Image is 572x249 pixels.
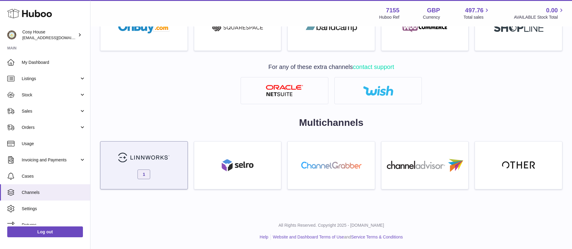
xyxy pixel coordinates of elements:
[22,190,86,195] span: Channels
[379,14,400,20] div: Huboo Ref
[306,22,357,34] img: bandcamp
[22,141,86,147] span: Usage
[463,14,490,20] span: Total sales
[118,22,169,34] img: onbuy
[353,64,394,70] a: contact support
[222,159,254,171] img: selro
[465,6,483,14] span: 497.76
[22,157,79,163] span: Invoicing and Payments
[22,108,79,114] span: Sales
[22,173,86,179] span: Cases
[463,6,490,20] a: 497.76 Total sales
[502,161,535,170] img: other
[266,85,303,97] img: netsuite
[118,151,169,163] img: linnworks
[291,6,372,48] a: bandcamp
[271,234,403,240] li: and
[260,235,268,239] a: Help
[273,235,344,239] a: Website and Dashboard Terms of Use
[22,60,86,65] span: My Dashboard
[384,6,466,48] a: woocommerce
[7,30,16,39] img: internalAdmin-7155@internal.huboo.com
[301,159,362,171] img: grabber
[22,222,86,228] span: Returns
[197,6,278,48] a: squarespace
[22,125,79,130] span: Orders
[268,64,394,70] span: For any of these extra channels
[100,141,188,189] a: 1
[22,29,77,41] div: Cosy House
[212,22,263,34] img: squarespace
[351,235,403,239] a: Service Terms & Conditions
[22,76,79,82] span: Listings
[22,35,89,40] span: [EMAIL_ADDRESS][DOMAIN_NAME]
[423,14,440,20] div: Currency
[387,159,463,172] img: channeladvisor
[478,6,559,48] a: roseta-shopline
[95,223,567,228] p: All Rights Reserved. Copyright 2025 - [DOMAIN_NAME]
[494,23,543,32] img: roseta-shopline
[137,170,150,179] span: 1
[514,6,565,20] a: 0.00 AVAILABLE Stock Total
[22,206,86,212] span: Settings
[386,6,400,14] strong: 7155
[546,6,558,14] span: 0.00
[363,86,393,96] img: wish
[103,6,185,48] a: onbuy
[399,22,450,34] img: woocommerce
[22,92,79,98] span: Stock
[427,6,440,14] strong: GBP
[514,14,565,20] span: AVAILABLE Stock Total
[100,116,562,129] h2: Multichannels
[7,226,83,237] a: Log out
